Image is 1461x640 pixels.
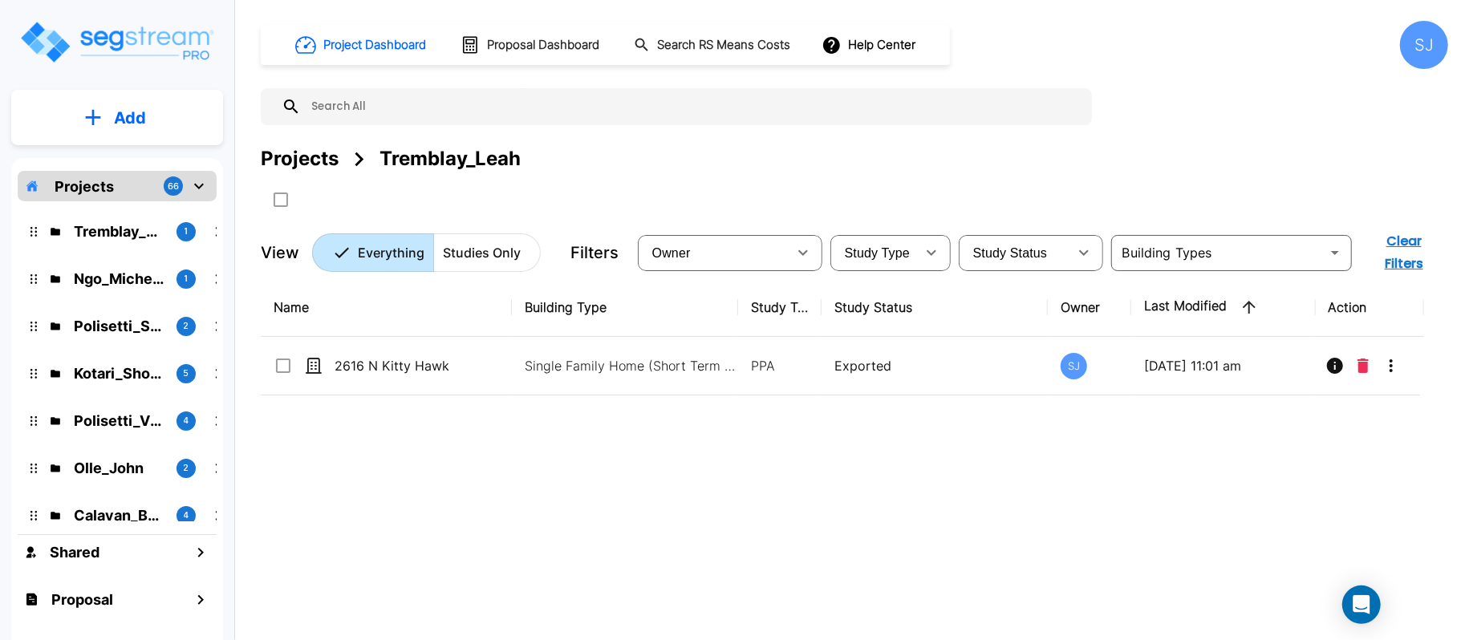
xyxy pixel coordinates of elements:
button: Search RS Means Costs [627,30,799,61]
button: Open [1324,241,1346,264]
p: Calavan_Brooks [74,504,164,526]
p: Ngo_Michelle [74,268,164,290]
p: 5 [184,367,189,380]
p: Add [114,106,146,130]
p: Exported [834,356,1035,375]
p: Polisetti_Sridhar [74,315,164,337]
div: Tremblay_Leah [379,144,521,173]
p: 4 [184,508,189,522]
p: Filters [570,241,619,265]
div: SJ [1061,353,1087,379]
span: Owner [652,246,691,260]
th: Owner [1048,278,1131,337]
p: [DATE] 11:01 am [1144,356,1303,375]
button: Info [1319,350,1351,382]
p: 4 [184,414,189,427]
div: Select [641,230,787,275]
button: Studies Only [433,233,541,272]
span: Study Type [845,246,910,260]
th: Study Status [822,278,1048,337]
p: 66 [168,180,179,193]
p: 1 [185,225,189,238]
span: Study Status [973,246,1048,260]
div: SJ [1400,21,1448,69]
h1: Proposal Dashboard [487,36,599,55]
div: Platform [312,233,541,272]
p: 2 [184,319,189,333]
h1: Proposal [51,589,113,610]
p: 2616 N Kitty Hawk [335,356,495,375]
p: Everything [358,243,424,262]
p: Tremblay_Leah [74,221,164,242]
p: Single Family Home (Short Term Residential Rental), Single Family Home Site [525,356,741,375]
p: Projects [55,176,114,197]
h1: Project Dashboard [323,36,426,55]
div: Select [962,230,1068,275]
h1: Shared [50,541,99,563]
th: Last Modified [1131,278,1316,337]
div: Open Intercom Messenger [1342,585,1381,624]
button: Proposal Dashboard [454,28,608,62]
p: Olle_John [74,457,164,479]
p: Studies Only [443,243,521,262]
p: Kotari_Shoban [74,363,164,384]
input: Search All [301,88,1084,125]
button: SelectAll [265,184,297,216]
p: 2 [184,461,189,475]
button: Add [11,95,223,141]
p: Polisetti_Vinay [74,410,164,431]
th: Building Type [512,278,738,337]
button: Everything [312,233,434,272]
div: Projects [261,144,339,173]
p: 1 [185,272,189,286]
img: Logo [18,19,215,65]
th: Action [1316,278,1425,337]
p: View [261,241,299,265]
th: Study Type [738,278,822,337]
input: Building Types [1116,241,1321,264]
div: Select [834,230,915,275]
h1: Search RS Means Costs [657,36,790,55]
p: PPA [751,356,809,375]
th: Name [261,278,512,337]
button: More-Options [1375,350,1407,382]
button: Clear Filters [1360,225,1448,280]
button: Project Dashboard [289,27,435,63]
button: Help Center [818,30,922,60]
button: Delete [1351,350,1375,382]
